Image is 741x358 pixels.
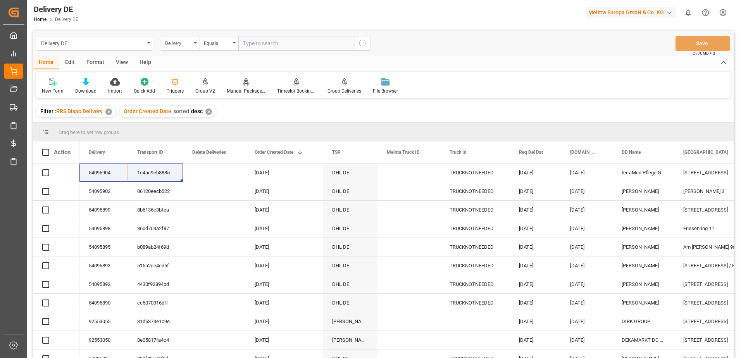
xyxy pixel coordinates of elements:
[33,219,79,238] div: Press SPACE to select this row.
[128,256,183,275] div: 515a2ee4ed5f
[33,238,79,256] div: Press SPACE to select this row.
[323,331,377,349] div: [PERSON_NAME] BENELUX
[108,88,122,95] div: Import
[612,164,674,182] div: terraMed Pflege GmbH
[79,182,128,200] div: 54095902
[59,56,81,69] div: Edit
[227,88,265,95] div: Manual Package TypeDetermination
[327,88,361,95] div: Group Deliveries
[323,164,377,182] div: DHL DE
[33,201,79,219] div: Press SPACE to select this row.
[510,256,561,275] div: [DATE]
[137,150,163,155] span: Transport ID
[37,36,153,51] button: open menu
[561,201,612,219] div: [DATE]
[124,108,171,114] span: Order Created Date
[42,88,64,95] div: New Form
[245,331,323,349] div: [DATE]
[561,164,612,182] div: [DATE]
[510,182,561,200] div: [DATE]
[75,88,97,95] div: Download
[33,294,79,312] div: Press SPACE to select this row.
[510,312,561,330] div: [DATE]
[323,182,377,200] div: DHL DE
[128,219,183,238] div: 360d704a2f87
[128,238,183,256] div: b089ab24f69d
[510,201,561,219] div: [DATE]
[440,164,510,182] div: TRUCKNOTNEEDED
[245,294,323,312] div: [DATE]
[167,88,184,95] div: Triggers
[510,164,561,182] div: [DATE]
[561,256,612,275] div: [DATE]
[34,3,78,15] div: Delivery DE
[450,150,467,155] span: Truck Id
[612,238,674,256] div: [PERSON_NAME]
[440,201,510,219] div: TRUCKNOTNEEDED
[245,312,323,330] div: [DATE]
[612,219,674,238] div: [PERSON_NAME]
[510,275,561,293] div: [DATE]
[697,4,714,21] button: Help Center
[161,36,200,51] button: open menu
[355,36,371,51] button: search button
[683,150,728,155] span: [GEOGRAPHIC_DATA]
[128,164,183,182] div: 1e4ac9eb8885
[612,331,674,349] div: DEKAMARKT DC VELSEN KW
[40,108,56,114] span: Filter :
[128,201,183,219] div: 8b6136c3bfea
[612,312,674,330] div: DIRK GROUP
[79,275,128,293] div: 54095892
[245,201,323,219] div: [DATE]
[440,294,510,312] div: TRUCKNOTNEEDED
[585,7,676,18] div: Melitta Europa GmbH & Co. KG
[570,150,596,155] span: [DOMAIN_NAME] Dat
[622,150,641,155] span: DD Name
[561,331,612,349] div: [DATE]
[323,275,377,293] div: DHL DE
[323,201,377,219] div: DHL DE
[134,88,155,95] div: Quick Add
[440,256,510,275] div: TRUCKNOTNEEDED
[34,17,47,22] a: Home
[81,56,110,69] div: Format
[519,150,543,155] span: Req Del Dat
[440,219,510,238] div: TRUCKNOTNEEDED
[79,312,128,330] div: 92553055
[205,108,212,115] div: ✕
[89,150,105,155] span: Delivery
[510,238,561,256] div: [DATE]
[33,182,79,201] div: Press SPACE to select this row.
[54,149,71,156] div: Action
[510,219,561,238] div: [DATE]
[612,256,674,275] div: [PERSON_NAME]
[277,88,316,95] div: Timeslot Booking Report
[510,294,561,312] div: [DATE]
[59,129,119,135] span: Drag here to set row groups
[79,238,128,256] div: 54095895
[440,182,510,200] div: TRUCKNOTNEEDED
[245,238,323,256] div: [DATE]
[440,238,510,256] div: TRUCKNOTNEEDED
[561,238,612,256] div: [DATE]
[561,219,612,238] div: [DATE]
[128,182,183,200] div: 06120eecb522
[195,88,215,95] div: Group V2
[612,182,674,200] div: [PERSON_NAME]
[238,36,355,51] input: Type to search
[245,164,323,182] div: [DATE]
[56,108,103,114] span: RRS Dispo Delivery
[33,331,79,349] div: Press SPACE to select this row.
[245,219,323,238] div: [DATE]
[679,4,697,21] button: show 0 new notifications
[200,36,238,51] button: open menu
[245,256,323,275] div: [DATE]
[561,294,612,312] div: [DATE]
[323,238,377,256] div: DHL DE
[332,150,341,155] span: TSP
[387,150,420,155] span: Melitta Truck ID
[440,275,510,293] div: TRUCKNOTNEEDED
[676,36,730,51] button: Save
[323,219,377,238] div: DHL DE
[245,182,323,200] div: [DATE]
